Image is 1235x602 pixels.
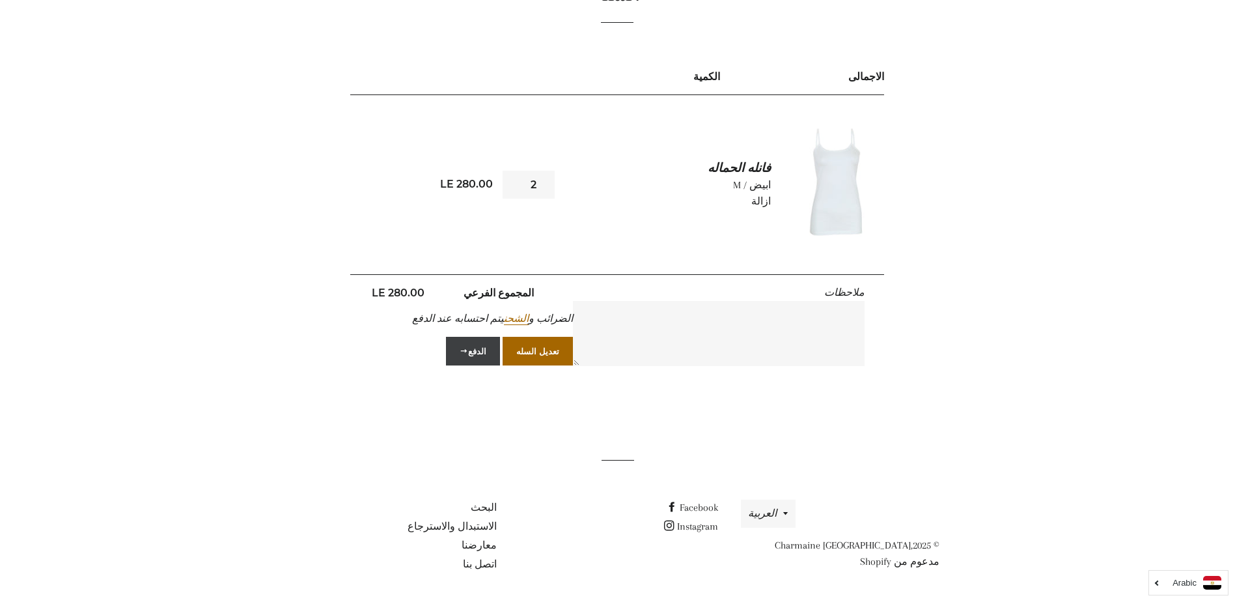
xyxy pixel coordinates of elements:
[1156,576,1221,590] a: Arabic
[471,502,497,513] a: البحث
[585,160,771,177] a: فانله الحماله
[351,285,425,301] p: LE 280.00
[424,285,573,301] p: المجموع الفرعي
[741,500,796,528] button: العربية
[824,287,865,298] label: ملاحظات
[462,539,497,551] a: معارضنا
[440,178,493,190] span: LE 280.00
[1173,579,1197,587] i: Arabic
[564,177,771,193] p: ابيض / M
[664,521,718,532] a: Instagram
[463,558,497,570] a: اتصل بنا
[775,539,911,551] a: Charmaine [GEOGRAPHIC_DATA]
[751,195,771,207] a: ازالة
[412,313,573,325] em: الضرائب و يتم احتسابه عند الدفع
[446,337,500,365] button: الدفع
[738,537,939,570] p: © 2025,
[790,115,884,255] img: فانله الحماله - ابيض / M
[408,521,497,532] a: الاستبدال والاسترجاع
[667,502,718,513] a: Facebook
[503,337,573,365] button: تعديل السله
[860,556,939,567] a: مدعوم من Shopify
[504,313,529,325] a: الشحن
[742,68,885,85] div: الاجمالى
[671,68,742,85] div: الكمية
